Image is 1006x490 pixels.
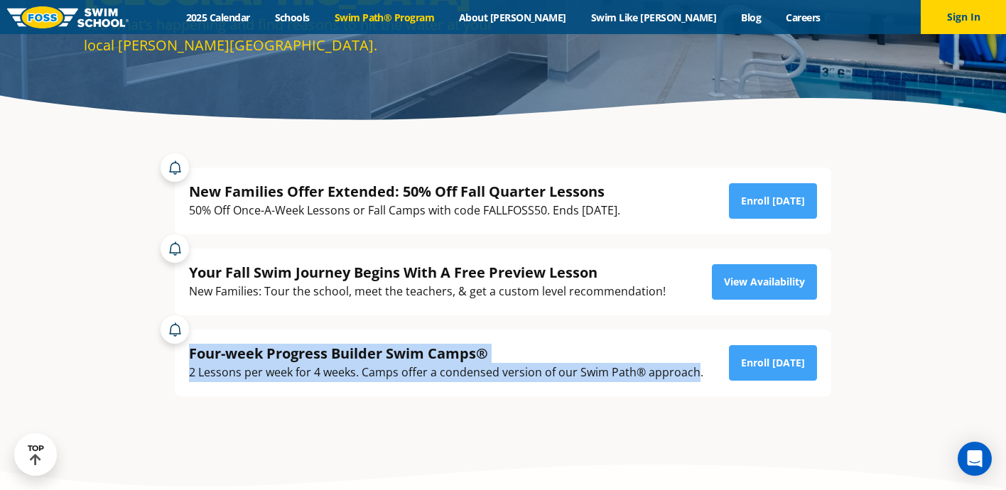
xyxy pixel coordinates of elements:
div: See what’s happening and find reasons to hit the water at your local [PERSON_NAME][GEOGRAPHIC_DATA]. [84,14,496,55]
img: FOSS Swim School Logo [7,6,129,28]
a: Blog [729,11,774,24]
div: Your Fall Swim Journey Begins With A Free Preview Lesson [189,263,666,282]
a: Enroll [DATE] [729,183,817,219]
a: About [PERSON_NAME] [447,11,579,24]
a: Swim Path® Program [322,11,446,24]
a: Schools [262,11,322,24]
div: 50% Off Once-A-Week Lessons or Fall Camps with code FALLFOSS50. Ends [DATE]. [189,201,620,220]
div: New Families: Tour the school, meet the teachers, & get a custom level recommendation! [189,282,666,301]
a: View Availability [712,264,817,300]
div: Four-week Progress Builder Swim Camps® [189,344,703,363]
div: TOP [28,444,44,466]
div: Open Intercom Messenger [958,442,992,476]
div: New Families Offer Extended: 50% Off Fall Quarter Lessons [189,182,620,201]
a: Careers [774,11,833,24]
a: Enroll [DATE] [729,345,817,381]
a: Swim Like [PERSON_NAME] [578,11,729,24]
div: 2 Lessons per week for 4 weeks. Camps offer a condensed version of our Swim Path® approach. [189,363,703,382]
a: 2025 Calendar [173,11,262,24]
